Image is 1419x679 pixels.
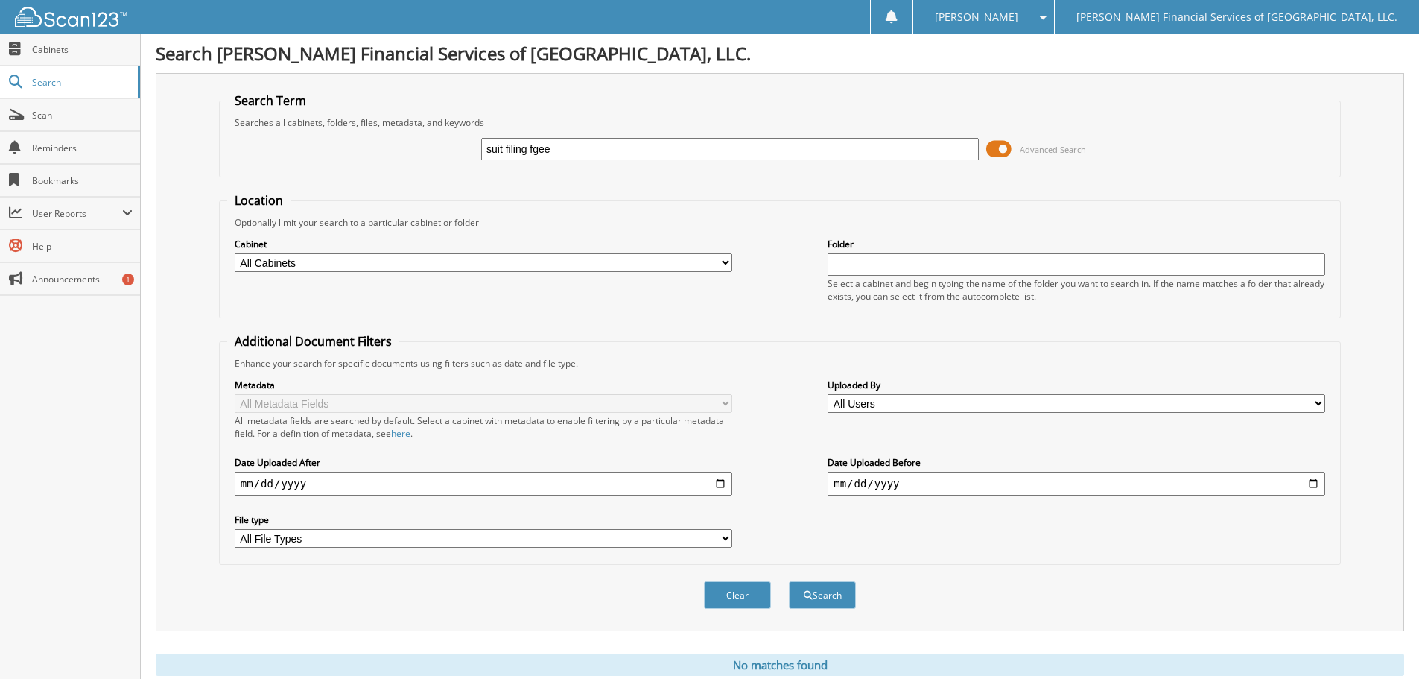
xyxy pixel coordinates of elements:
[235,514,732,526] label: File type
[828,456,1325,469] label: Date Uploaded Before
[235,238,732,250] label: Cabinet
[789,581,856,609] button: Search
[235,414,732,440] div: All metadata fields are searched by default. Select a cabinet with metadata to enable filtering b...
[227,92,314,109] legend: Search Term
[32,273,133,285] span: Announcements
[122,274,134,285] div: 1
[32,142,133,154] span: Reminders
[156,41,1404,66] h1: Search [PERSON_NAME] Financial Services of [GEOGRAPHIC_DATA], LLC.
[156,654,1404,676] div: No matches found
[391,427,410,440] a: here
[32,207,122,220] span: User Reports
[828,238,1325,250] label: Folder
[32,240,133,253] span: Help
[828,277,1325,303] div: Select a cabinet and begin typing the name of the folder you want to search in. If the name match...
[828,472,1325,496] input: end
[32,109,133,121] span: Scan
[227,357,1333,370] div: Enhance your search for specific documents using filters such as date and file type.
[32,76,130,89] span: Search
[32,43,133,56] span: Cabinets
[32,174,133,187] span: Bookmarks
[1076,13,1397,22] span: [PERSON_NAME] Financial Services of [GEOGRAPHIC_DATA], LLC.
[704,581,771,609] button: Clear
[227,116,1333,129] div: Searches all cabinets, folders, files, metadata, and keywords
[235,379,732,391] label: Metadata
[935,13,1018,22] span: [PERSON_NAME]
[1020,144,1086,155] span: Advanced Search
[227,333,399,350] legend: Additional Document Filters
[15,7,127,27] img: scan123-logo-white.svg
[227,216,1333,229] div: Optionally limit your search to a particular cabinet or folder
[828,379,1325,391] label: Uploaded By
[227,192,291,209] legend: Location
[235,456,732,469] label: Date Uploaded After
[235,472,732,496] input: start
